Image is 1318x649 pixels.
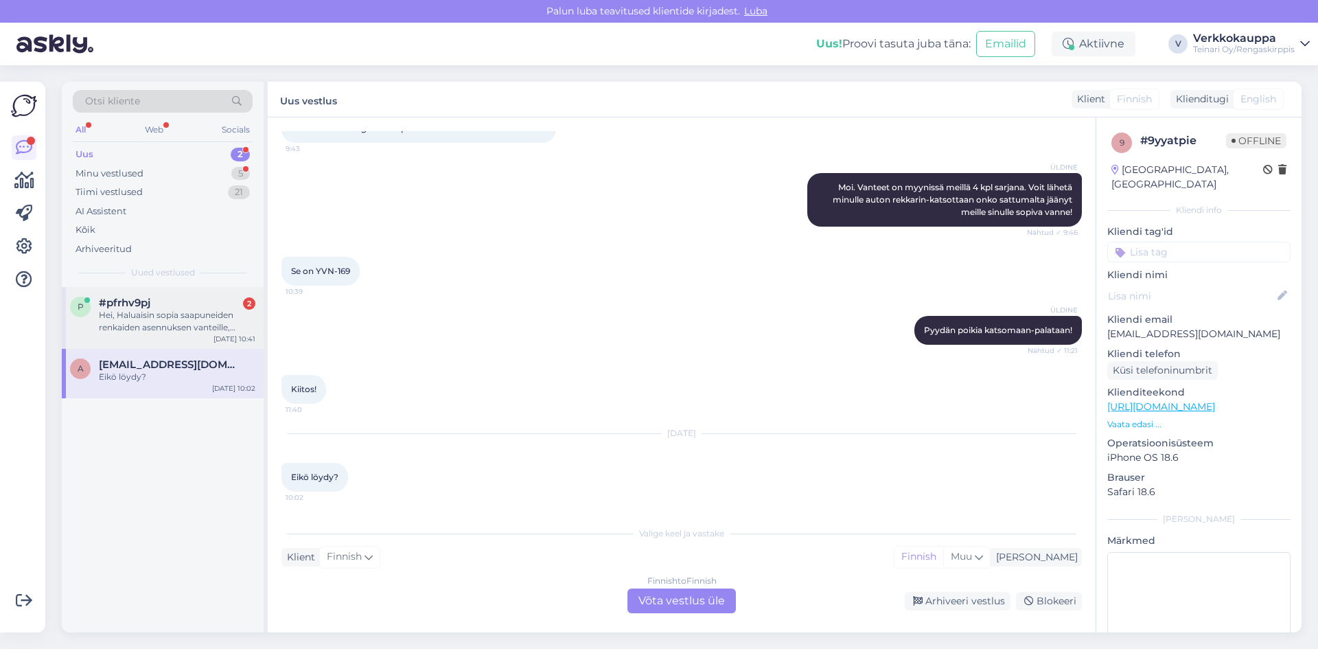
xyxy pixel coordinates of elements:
[281,427,1082,440] div: [DATE]
[142,121,166,139] div: Web
[1026,305,1078,315] span: ÜLDINE
[1052,32,1135,56] div: Aktiivne
[76,205,126,218] div: AI Assistent
[1107,400,1215,413] a: [URL][DOMAIN_NAME]
[1107,327,1291,341] p: [EMAIL_ADDRESS][DOMAIN_NAME]
[1107,534,1291,548] p: Märkmed
[894,547,943,567] div: Finnish
[1107,361,1218,380] div: Küsi telefoninumbrit
[231,167,250,181] div: 5
[627,589,736,613] div: Võta vestlus üle
[1226,133,1286,148] span: Offline
[976,31,1035,57] button: Emailid
[99,309,255,334] div: Hei, Haluaisin sopia saapuneiden renkaiden asennuksen vanteille, mutta Espoon pisteen puhelin ei ...
[924,325,1072,335] span: Pyydän poikia katsomaan-palataan!
[76,242,132,256] div: Arhiveeritud
[1107,385,1291,400] p: Klienditeekond
[1107,268,1291,282] p: Kliendi nimi
[816,37,842,50] b: Uus!
[1240,92,1276,106] span: English
[280,90,337,109] label: Uus vestlus
[951,550,972,562] span: Muu
[99,358,242,371] span: andriy.shevchenko@aalto.fi
[1107,312,1291,327] p: Kliendi email
[1026,345,1078,356] span: Nähtud ✓ 11:21
[291,472,338,482] span: Eikö löydy?
[1117,92,1152,106] span: Finnish
[286,286,337,297] span: 10:39
[291,266,350,276] span: Se on YVN-169
[327,549,362,565] span: Finnish
[99,371,255,383] div: Eikö löydy?
[78,363,84,374] span: a
[816,36,971,52] div: Proovi tasuta juba täna:
[1120,137,1124,148] span: 9
[213,334,255,344] div: [DATE] 10:41
[1107,225,1291,239] p: Kliendi tag'id
[228,185,250,199] div: 21
[647,575,717,587] div: Finnish to Finnish
[1016,592,1082,611] div: Blokeeri
[76,167,143,181] div: Minu vestlused
[1107,204,1291,216] div: Kliendi info
[286,492,337,503] span: 10:02
[1026,227,1078,238] span: Nähtud ✓ 9:46
[1107,513,1291,525] div: [PERSON_NAME]
[78,301,84,312] span: p
[219,121,253,139] div: Socials
[131,266,195,279] span: Uued vestlused
[1108,288,1275,304] input: Lisa nimi
[1026,162,1078,172] span: ÜLDINE
[1168,34,1188,54] div: V
[286,405,337,415] span: 11:40
[1072,92,1105,106] div: Klient
[1107,436,1291,451] p: Operatsioonisüsteem
[231,148,250,161] div: 2
[291,384,316,394] span: Kiitos!
[1107,485,1291,499] p: Safari 18.6
[99,297,150,309] span: #pfrhv9pj
[76,185,143,199] div: Tiimi vestlused
[11,93,37,119] img: Askly Logo
[76,223,95,237] div: Kõik
[1193,33,1295,44] div: Verkkokauppa
[286,144,337,154] span: 9:43
[833,182,1074,217] span: Moi. Vanteet on myynissä meillä 4 kpl sarjana. Voit lähetä minulle auton rekkarin-katsottaan onko...
[212,383,255,394] div: [DATE] 10:02
[1107,418,1291,431] p: Vaata edasi ...
[905,592,1010,611] div: Arhiveeri vestlus
[1140,133,1226,149] div: # 9yyatpie
[1107,347,1291,361] p: Kliendi telefon
[73,121,89,139] div: All
[76,148,93,161] div: Uus
[991,550,1078,565] div: [PERSON_NAME]
[85,94,140,109] span: Otsi kliente
[281,550,315,565] div: Klient
[1193,33,1310,55] a: VerkkokauppaTeinari Oy/Rengaskirppis
[1107,242,1291,262] input: Lisa tag
[1170,92,1229,106] div: Klienditugi
[740,5,772,17] span: Luba
[1107,451,1291,465] p: iPhone OS 18.6
[281,527,1082,540] div: Valige keel ja vastake
[1107,470,1291,485] p: Brauser
[243,297,255,310] div: 2
[1193,44,1295,55] div: Teinari Oy/Rengaskirppis
[1111,163,1263,192] div: [GEOGRAPHIC_DATA], [GEOGRAPHIC_DATA]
